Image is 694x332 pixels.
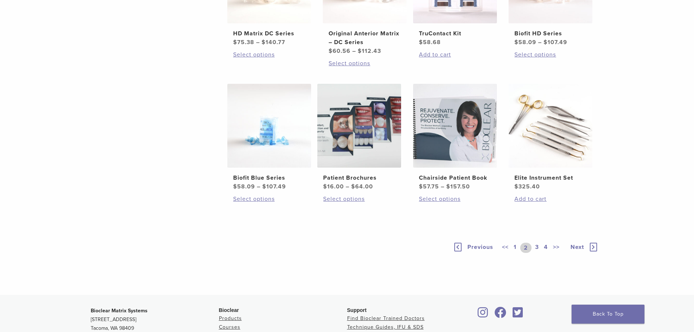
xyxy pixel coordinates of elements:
[512,243,518,253] a: 1
[534,243,540,253] a: 3
[233,183,237,190] span: $
[419,173,491,182] h2: Chairside Patient Book
[508,84,593,191] a: Elite Instrument SetElite Instrument Set $325.40
[347,324,424,330] a: Technique Guides, IFU & SDS
[233,173,305,182] h2: Biofit Blue Series
[233,50,305,59] a: Select options for “HD Matrix DC Series”
[352,47,356,55] span: –
[514,39,536,46] bdi: 58.09
[323,195,395,203] a: Select options for “Patient Brochures”
[262,39,285,46] bdi: 140.77
[510,311,526,319] a: Bioclear
[419,39,441,46] bdi: 58.68
[501,243,510,253] a: <<
[419,39,423,46] span: $
[542,243,549,253] a: 4
[351,183,355,190] span: $
[358,47,362,55] span: $
[538,39,542,46] span: –
[514,195,587,203] a: Add to cart: “Elite Instrument Set”
[520,243,532,253] a: 2
[514,183,518,190] span: $
[514,29,587,38] h2: Biofit HD Series
[544,39,548,46] span: $
[571,243,584,251] span: Next
[475,311,491,319] a: Bioclear
[514,173,587,182] h2: Elite Instrument Set
[233,183,255,190] bdi: 58.09
[509,84,592,168] img: Elite Instrument Set
[329,47,333,55] span: $
[317,84,402,191] a: Patient BrochuresPatient Brochures
[262,183,266,190] span: $
[323,183,327,190] span: $
[91,308,148,314] strong: Bioclear Matrix Systems
[446,183,470,190] bdi: 157.50
[257,183,260,190] span: –
[492,311,509,319] a: Bioclear
[329,29,401,47] h2: Original Anterior Matrix – DC Series
[544,39,567,46] bdi: 107.49
[219,307,239,313] span: Bioclear
[329,59,401,68] a: Select options for “Original Anterior Matrix - DC Series”
[552,243,561,253] a: >>
[441,183,444,190] span: –
[233,39,237,46] span: $
[347,307,367,313] span: Support
[233,39,254,46] bdi: 75.38
[346,183,349,190] span: –
[227,84,311,168] img: Biofit Blue Series
[572,305,644,324] a: Back To Top
[419,183,423,190] span: $
[514,183,540,190] bdi: 325.40
[419,183,439,190] bdi: 57.75
[262,39,266,46] span: $
[233,29,305,38] h2: HD Matrix DC Series
[329,47,350,55] bdi: 60.56
[419,29,491,38] h2: TruContact Kit
[419,195,491,203] a: Select options for “Chairside Patient Book”
[514,50,587,59] a: Select options for “Biofit HD Series”
[351,183,373,190] bdi: 64.00
[347,315,425,321] a: Find Bioclear Trained Doctors
[413,84,498,191] a: Chairside Patient BookChairside Patient Book
[227,84,312,191] a: Biofit Blue SeriesBiofit Blue Series
[358,47,381,55] bdi: 112.43
[467,243,493,251] span: Previous
[219,315,242,321] a: Products
[219,324,240,330] a: Courses
[419,50,491,59] a: Add to cart: “TruContact Kit”
[317,84,401,168] img: Patient Brochures
[413,84,497,168] img: Chairside Patient Book
[233,195,305,203] a: Select options for “Biofit Blue Series”
[323,183,344,190] bdi: 16.00
[262,183,286,190] bdi: 107.49
[256,39,260,46] span: –
[514,39,518,46] span: $
[323,173,395,182] h2: Patient Brochures
[446,183,450,190] span: $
